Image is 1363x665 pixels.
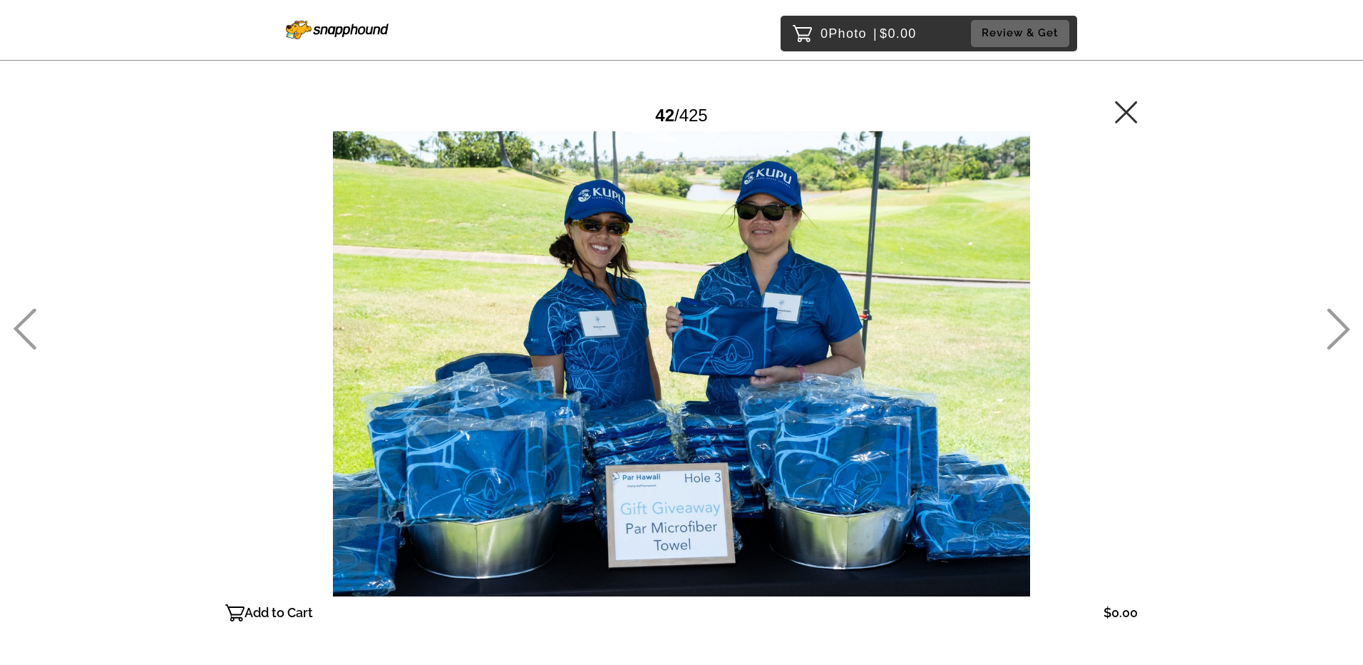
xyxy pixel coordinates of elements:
span: Photo [828,22,867,45]
a: Review & Get [971,20,1074,46]
img: Snapphound Logo [286,21,389,39]
span: | [873,26,878,41]
p: 0 $0.00 [821,22,917,45]
span: 42 [655,106,674,125]
span: 425 [679,106,708,125]
p: Add to Cart [245,601,313,624]
p: $0.00 [1104,601,1138,624]
div: / [655,100,707,131]
button: Review & Get [971,20,1069,46]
